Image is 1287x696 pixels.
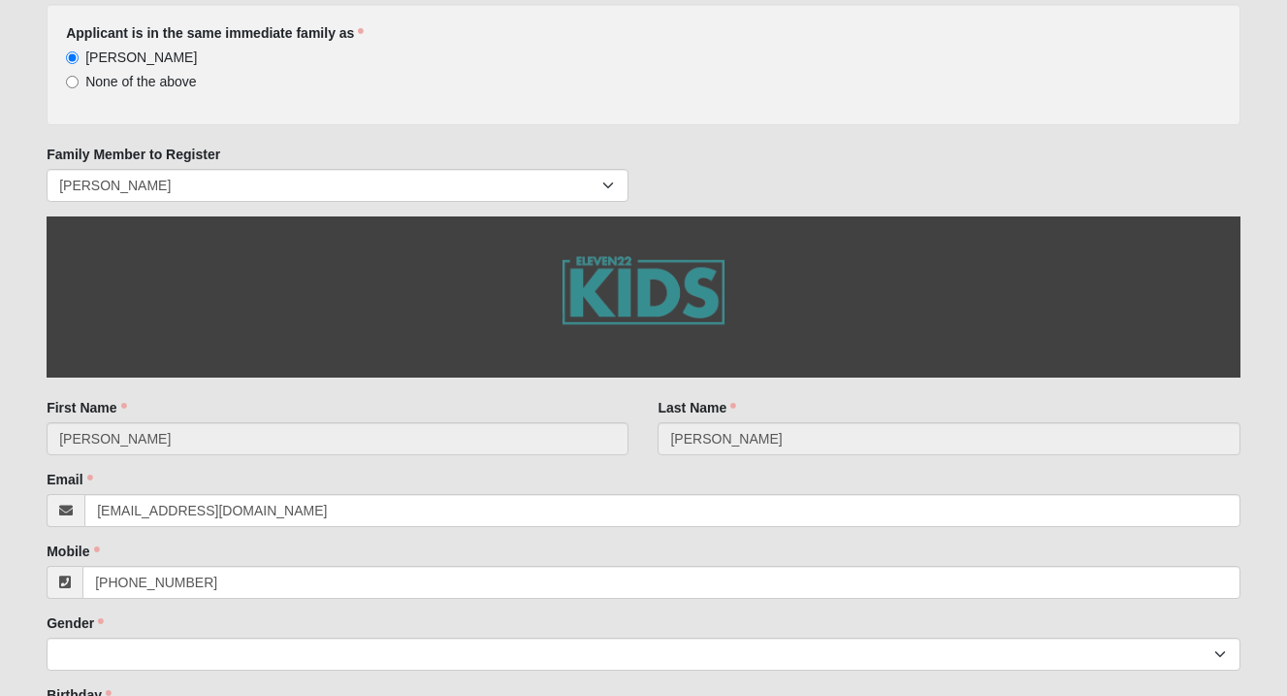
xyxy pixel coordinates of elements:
[66,23,364,43] label: Applicant is in the same immediate family as
[47,542,99,561] label: Mobile
[85,50,197,65] span: [PERSON_NAME]
[66,51,79,64] input: [PERSON_NAME]
[47,613,104,633] label: Gender
[658,398,736,417] label: Last Name
[47,398,126,417] label: First Name
[47,145,220,164] label: Family Member to Register
[66,76,79,88] input: None of the above
[47,470,92,489] label: Email
[524,216,762,378] img: GetImage.ashx
[85,74,196,89] span: None of the above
